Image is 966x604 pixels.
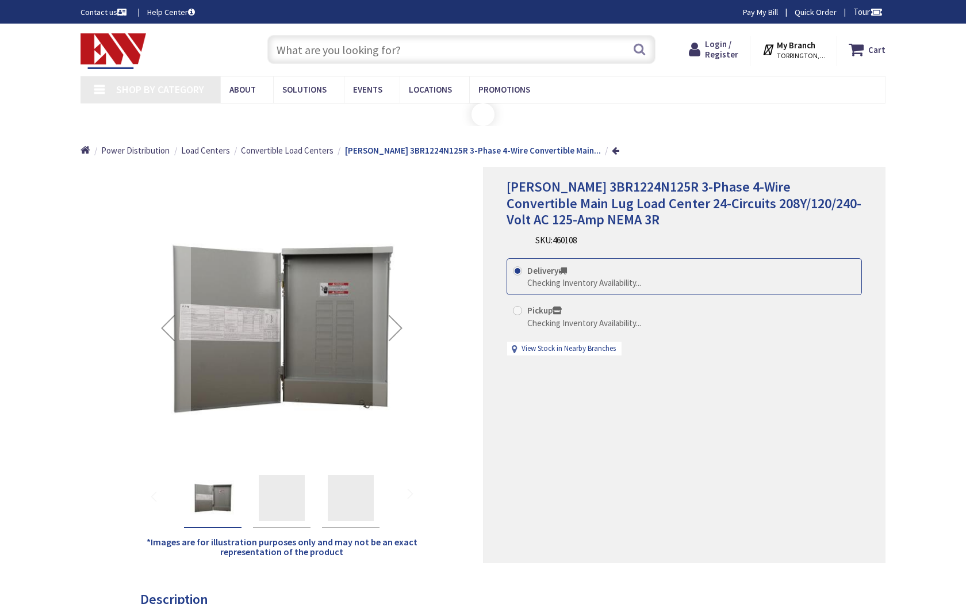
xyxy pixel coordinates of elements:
[527,277,641,289] div: Checking Inventory Availability...
[507,178,861,229] span: [PERSON_NAME] 3BR1224N125R 3-Phase 4-Wire Convertible Main Lug Load Center 24-Circuits 208Y/120/2...
[553,235,577,246] span: 460108
[190,475,236,521] img: Eaton 3BR1224N125R 3-Phase 4-Wire Convertible Main Lug Load Center 24-Circuits 208Y/120/240-Volt ...
[80,6,129,18] a: Contact us
[181,144,230,156] a: Load Centers
[345,145,601,156] strong: [PERSON_NAME] 3BR1224N125R 3-Phase 4-Wire Convertible Main...
[409,84,452,95] span: Locations
[527,305,562,316] strong: Pickup
[353,84,382,95] span: Events
[689,39,738,60] a: Login / Register
[522,343,616,354] a: View Stock in Nearby Branches
[101,145,170,156] span: Power Distribution
[253,469,310,528] div: Eaton 3BR1224N125R 3-Phase 4-Wire Convertible Main Lug Load Center 24-Circuits 208Y/120/240-Volt ...
[80,33,146,69] img: Electrical Wholesalers, Inc.
[795,6,837,18] a: Quick Order
[777,40,815,51] strong: My Branch
[181,145,230,156] span: Load Centers
[868,39,885,60] strong: Cart
[535,234,577,246] div: SKU:
[229,84,256,95] span: About
[373,191,419,465] div: Next
[762,39,826,60] div: My Branch TORRINGTON, [GEOGRAPHIC_DATA]
[267,35,655,64] input: What are you looking for?
[527,265,567,276] strong: Delivery
[241,145,333,156] span: Convertible Load Centers
[241,144,333,156] a: Convertible Load Centers
[101,144,170,156] a: Power Distribution
[743,6,778,18] a: Pay My Bill
[147,6,195,18] a: Help Center
[705,39,738,60] span: Login / Register
[527,317,641,329] div: Checking Inventory Availability...
[145,537,419,557] h5: *Images are for illustration purposes only and may not be an exact representation of the product
[322,469,379,528] div: Eaton 3BR1224N125R 3-Phase 4-Wire Convertible Main Lug Load Center 24-Circuits 208Y/120/240-Volt ...
[478,84,530,95] span: Promotions
[853,6,883,17] span: Tour
[777,51,826,60] span: TORRINGTON, [GEOGRAPHIC_DATA]
[145,191,419,465] img: Eaton 3BR1224N125R 3-Phase 4-Wire Convertible Main Lug Load Center 24-Circuits 208Y/120/240-Volt ...
[282,84,327,95] span: Solutions
[849,39,885,60] a: Cart
[145,191,191,465] div: Previous
[184,469,241,528] div: Eaton 3BR1224N125R 3-Phase 4-Wire Convertible Main Lug Load Center 24-Circuits 208Y/120/240-Volt ...
[116,83,204,96] span: Shop By Category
